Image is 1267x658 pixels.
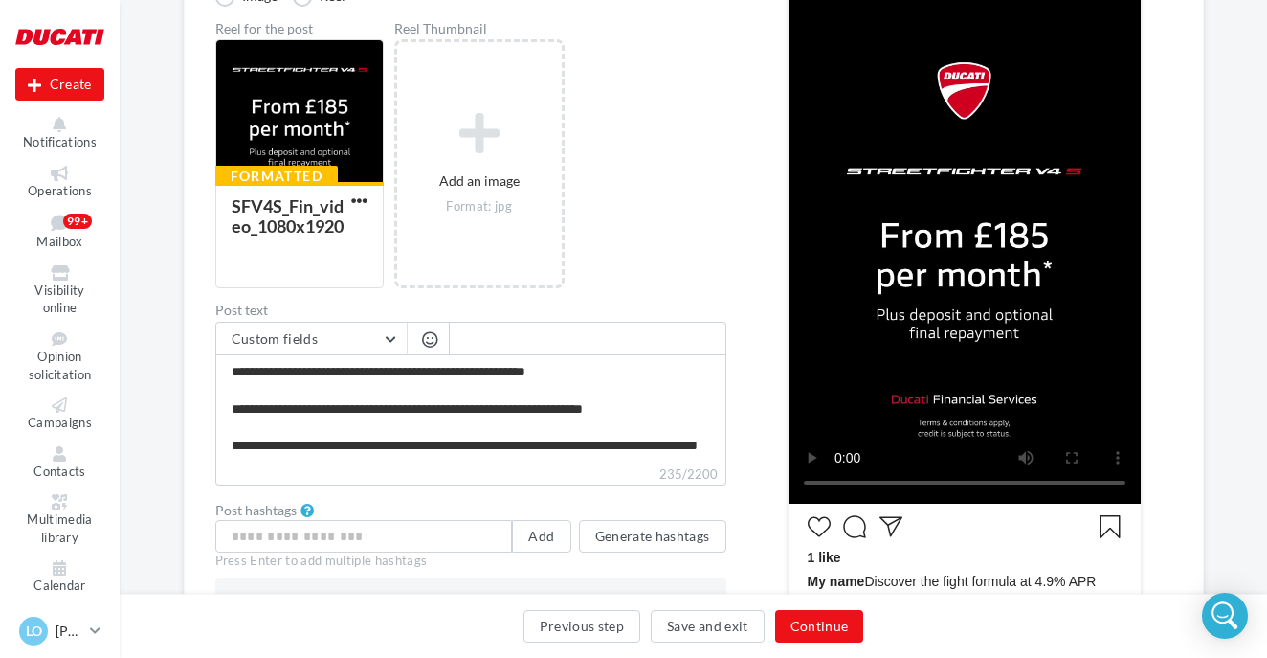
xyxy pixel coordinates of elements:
[29,349,92,382] span: Opinion solicitation
[232,330,319,347] span: Custom fields
[1099,515,1122,538] svg: Enregistrer
[15,68,104,101] div: New campaign
[33,579,86,594] span: Calendar
[56,622,82,641] p: [PERSON_NAME]
[27,511,92,545] span: Multimedia library
[879,515,902,538] svg: Partager la publication
[215,553,726,570] div: Press Enter to add multiple hashtags
[394,22,565,35] div: Reel Thumbnail
[15,442,104,484] a: Contacts
[15,261,104,320] a: Visibility online
[808,548,1122,572] div: 1 like
[523,610,641,643] button: Previous step
[28,415,92,430] span: Campaigns
[26,622,42,641] span: LO
[216,323,407,355] button: Custom fields
[15,210,104,254] a: Mailbox99+
[15,490,104,549] a: Multimedia library
[33,464,86,479] span: Contacts
[15,162,104,203] a: Operations
[231,593,711,606] div: Text contains hashtags
[63,214,92,229] div: 99+
[215,166,339,187] div: Formatted
[23,134,97,149] span: Notifications
[215,504,297,517] label: Post hashtags
[843,515,866,538] svg: Commenter
[579,520,726,553] button: Generate hashtags
[775,610,864,643] button: Continue
[15,68,104,101] button: Create
[215,22,384,35] div: Reel for the post
[34,283,84,316] span: Visibility online
[215,304,726,317] label: Post text
[15,556,104,598] a: Calendar
[15,613,104,649] a: LO [PERSON_NAME]
[15,113,104,154] button: Notifications
[15,394,104,435] a: Campaigns
[36,235,82,250] span: Mailbox
[232,195,344,237] div: SFV4S_Fin_video_1080x1920
[651,610,765,643] button: Save and exit
[512,520,570,553] button: Add
[15,328,104,386] a: Opinion solicitation
[28,183,92,198] span: Operations
[1202,593,1248,639] div: Open Intercom Messenger
[215,465,726,486] label: 235/2200
[808,515,831,538] svg: J’aime
[808,574,865,589] span: My name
